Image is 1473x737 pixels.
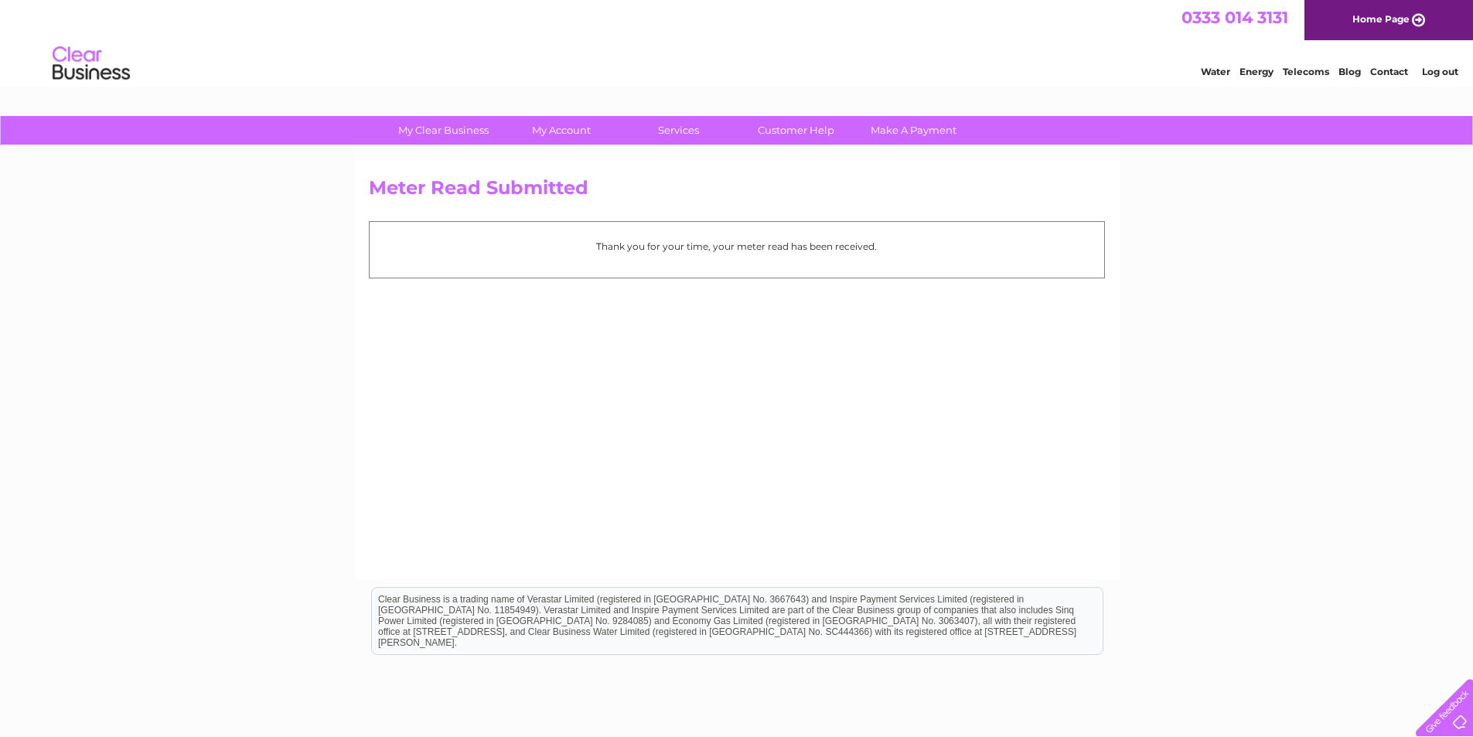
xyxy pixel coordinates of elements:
a: 0333 014 3131 [1181,8,1288,27]
a: Telecoms [1283,66,1329,77]
a: Blog [1338,66,1361,77]
img: logo.png [52,40,131,87]
a: Log out [1422,66,1458,77]
a: Customer Help [732,116,860,145]
a: Contact [1370,66,1408,77]
a: My Account [497,116,625,145]
a: My Clear Business [380,116,507,145]
a: Water [1201,66,1230,77]
a: Services [615,116,742,145]
a: Energy [1239,66,1274,77]
div: Clear Business is a trading name of Verastar Limited (registered in [GEOGRAPHIC_DATA] No. 3667643... [372,9,1103,75]
a: Make A Payment [850,116,977,145]
h2: Meter Read Submitted [369,177,1105,206]
p: Thank you for your time, your meter read has been received. [377,239,1096,254]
